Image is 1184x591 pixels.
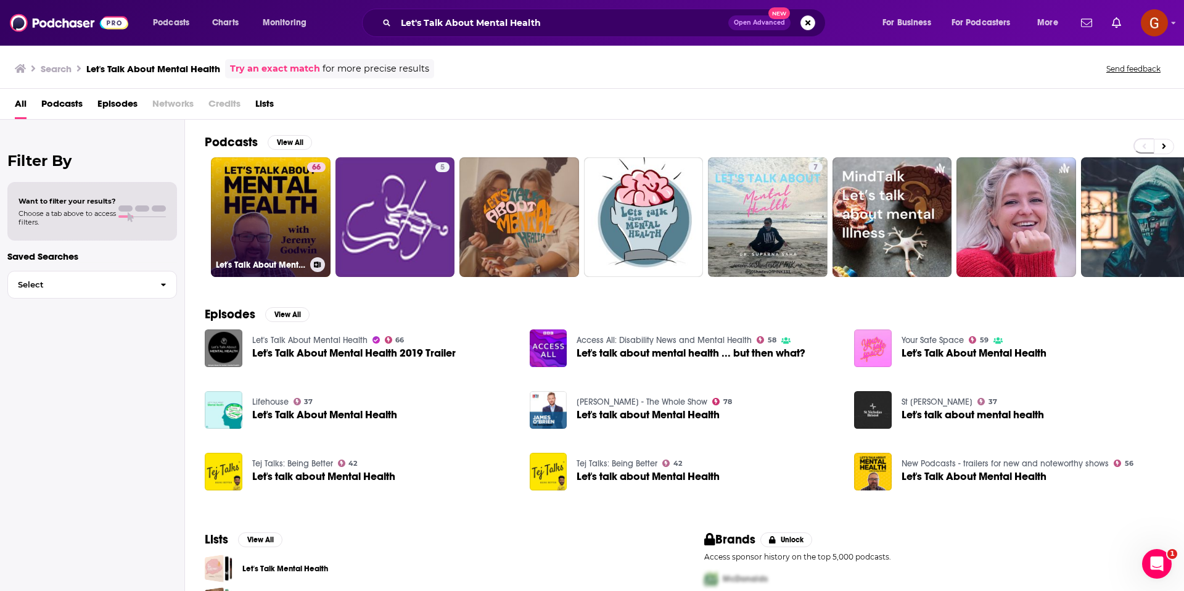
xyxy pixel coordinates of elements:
a: New Podcasts - trailers for new and noteworthy shows [902,458,1109,469]
a: Tej Talks: Being Better [577,458,657,469]
a: Let's talk about Mental Health [530,453,567,490]
a: PodcastsView All [205,134,312,150]
span: New [768,7,791,19]
h3: Let's Talk About Mental Health [86,63,220,75]
a: Lifehouse [252,397,289,407]
button: open menu [144,13,205,33]
button: Open AdvancedNew [728,15,791,30]
span: 1 [1167,549,1177,559]
span: For Business [882,14,931,31]
span: 42 [348,461,357,466]
a: Your Safe Space [902,335,964,345]
iframe: Intercom live chat [1142,549,1172,579]
a: Let's Talk About Mental Health [854,329,892,367]
span: Lists [255,94,274,119]
span: Networks [152,94,194,119]
a: 66 [385,336,405,344]
span: 66 [312,162,321,174]
button: Show profile menu [1141,9,1168,36]
a: 5 [435,162,450,172]
span: 37 [989,399,997,405]
h2: Episodes [205,307,255,322]
a: Tej Talks: Being Better [252,458,333,469]
a: Let's Talk Mental Health [205,555,232,582]
a: Try an exact match [230,62,320,76]
span: Let's talk about Mental Health [577,410,720,420]
a: Let's talk about Mental Health [577,471,720,482]
h3: Let's Talk About Mental Health [216,260,305,270]
div: Search podcasts, credits, & more... [374,9,837,37]
img: Let's talk about mental health ... but then what? [530,329,567,367]
span: for more precise results [323,62,429,76]
a: 66Let's Talk About Mental Health [211,157,331,277]
a: EpisodesView All [205,307,310,322]
a: 42 [662,460,682,467]
a: 59 [969,336,989,344]
span: 66 [395,337,404,343]
a: Let's Talk Mental Health [242,562,328,576]
a: Let's talk about mental health ... but then what? [577,348,805,358]
span: Want to filter your results? [18,197,116,205]
span: 56 [1125,461,1133,466]
a: 66 [307,162,326,172]
span: Episodes [97,94,138,119]
a: Let's talk about mental health [902,410,1044,420]
img: Let's talk about Mental Health [530,391,567,429]
a: 42 [338,460,358,467]
a: 37 [294,398,313,405]
a: Charts [204,13,246,33]
span: 37 [304,399,313,405]
a: Let's Talk About Mental Health 2019 Trailer [205,329,242,367]
a: 58 [757,336,776,344]
button: open menu [874,13,947,33]
span: 5 [440,162,445,174]
a: 78 [712,398,732,405]
span: Let's Talk About Mental Health [902,348,1046,358]
span: Let's Talk About Mental Health [902,471,1046,482]
button: Send feedback [1103,64,1164,74]
span: 42 [673,461,682,466]
a: Let's Talk About Mental Health [252,410,397,420]
span: Monitoring [263,14,306,31]
button: View All [265,307,310,322]
span: Choose a tab above to access filters. [18,209,116,226]
button: open menu [943,13,1029,33]
a: Show notifications dropdown [1107,12,1126,33]
span: Logged in as gcunningham [1141,9,1168,36]
span: Charts [212,14,239,31]
a: 37 [977,398,997,405]
a: 5 [335,157,455,277]
a: Show notifications dropdown [1076,12,1097,33]
img: Let's talk about Mental Health [205,453,242,490]
button: View All [238,532,282,547]
span: 58 [768,337,776,343]
span: Credits [208,94,240,119]
a: ListsView All [205,532,282,547]
span: Let's talk about Mental Health [252,471,395,482]
button: Unlock [760,532,813,547]
img: Podchaser - Follow, Share and Rate Podcasts [10,11,128,35]
a: Let's Talk About Mental Health 2019 Trailer [252,348,456,358]
a: James O'Brien - The Whole Show [577,397,707,407]
a: 56 [1114,460,1133,467]
h2: Lists [205,532,228,547]
span: 7 [813,162,818,174]
span: 59 [980,337,989,343]
a: Podcasts [41,94,83,119]
a: 7 [708,157,828,277]
span: Open Advanced [734,20,785,26]
p: Access sponsor history on the top 5,000 podcasts. [704,552,1164,561]
a: Access All: Disability News and Mental Health [577,335,752,345]
span: Select [8,281,150,289]
a: Let's talk about mental health [854,391,892,429]
h3: Search [41,63,72,75]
